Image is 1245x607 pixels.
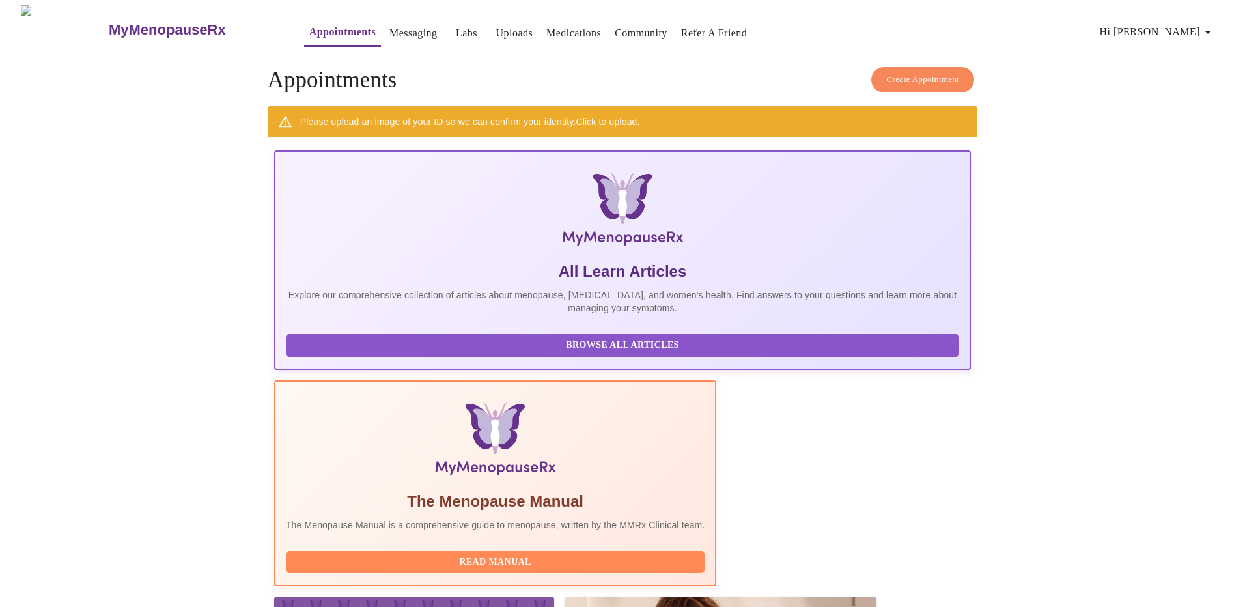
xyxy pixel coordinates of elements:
[681,24,748,42] a: Refer a Friend
[886,72,959,87] span: Create Appointment
[286,551,705,574] button: Read Manual
[352,402,638,481] img: Menopause Manual
[299,554,692,571] span: Read Manual
[286,491,705,512] h5: The Menopause Manual
[299,337,946,354] span: Browse All Articles
[456,24,477,42] a: Labs
[491,20,539,46] button: Uploads
[446,20,488,46] button: Labs
[389,24,437,42] a: Messaging
[541,20,606,46] button: Medications
[109,21,226,38] h3: MyMenopauseRx
[576,117,639,127] a: Click to upload.
[286,334,959,357] button: Browse All Articles
[391,173,855,251] img: MyMenopauseRx Logo
[286,339,962,350] a: Browse All Articles
[496,24,533,42] a: Uploads
[21,5,107,54] img: MyMenopauseRx Logo
[1095,19,1221,45] button: Hi [PERSON_NAME]
[286,261,959,282] h5: All Learn Articles
[309,23,376,41] a: Appointments
[286,556,708,567] a: Read Manual
[286,518,705,531] p: The Menopause Manual is a comprehensive guide to menopause, written by the MMRx Clinical team.
[1100,23,1216,41] span: Hi [PERSON_NAME]
[286,289,959,315] p: Explore our comprehensive collection of articles about menopause, [MEDICAL_DATA], and women's hea...
[268,67,977,93] h4: Appointments
[107,7,277,53] a: MyMenopauseRx
[609,20,673,46] button: Community
[546,24,601,42] a: Medications
[384,20,442,46] button: Messaging
[300,110,640,134] div: Please upload an image of your ID so we can confirm your identity.
[304,19,381,47] button: Appointments
[615,24,667,42] a: Community
[676,20,753,46] button: Refer a Friend
[871,67,974,92] button: Create Appointment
